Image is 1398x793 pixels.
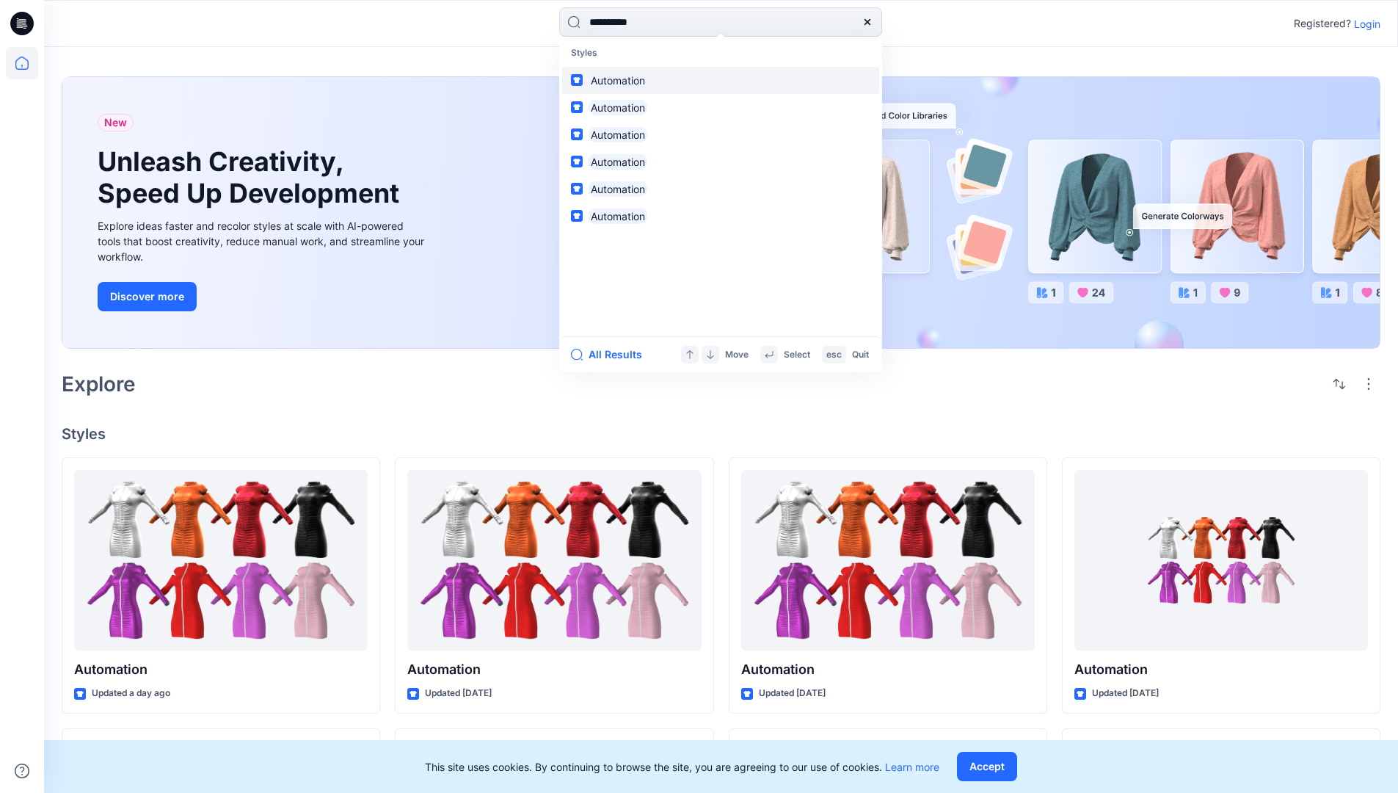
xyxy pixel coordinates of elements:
[562,67,879,94] a: Automation
[589,181,647,198] mark: Automation
[562,175,879,203] a: Automation
[62,425,1380,443] h4: Styles
[562,121,879,148] a: Automation
[1354,16,1380,32] p: Login
[62,372,136,396] h2: Explore
[589,72,647,89] mark: Automation
[562,148,879,175] a: Automation
[589,99,647,116] mark: Automation
[784,347,810,363] p: Select
[98,282,197,311] button: Discover more
[571,346,652,363] button: All Results
[826,347,842,363] p: esc
[407,659,701,680] p: Automation
[1294,15,1351,32] p: Registered?
[74,470,368,651] a: Automation
[92,686,170,701] p: Updated a day ago
[98,282,428,311] a: Discover more
[1074,659,1368,680] p: Automation
[425,686,492,701] p: Updated [DATE]
[98,218,428,264] div: Explore ideas faster and recolor styles at scale with AI-powered tools that boost creativity, red...
[957,752,1017,781] button: Accept
[104,114,127,131] span: New
[741,470,1035,651] a: Automation
[74,659,368,680] p: Automation
[725,347,749,363] p: Move
[589,126,647,143] mark: Automation
[1074,470,1368,651] a: Automation
[589,153,647,170] mark: Automation
[589,208,647,225] mark: Automation
[759,686,826,701] p: Updated [DATE]
[562,94,879,121] a: Automation
[562,40,879,67] p: Styles
[1092,686,1159,701] p: Updated [DATE]
[98,146,406,209] h1: Unleash Creativity, Speed Up Development
[425,759,939,775] p: This site uses cookies. By continuing to browse the site, you are agreeing to our use of cookies.
[885,761,939,773] a: Learn more
[741,659,1035,680] p: Automation
[852,347,869,363] p: Quit
[562,203,879,230] a: Automation
[407,470,701,651] a: Automation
